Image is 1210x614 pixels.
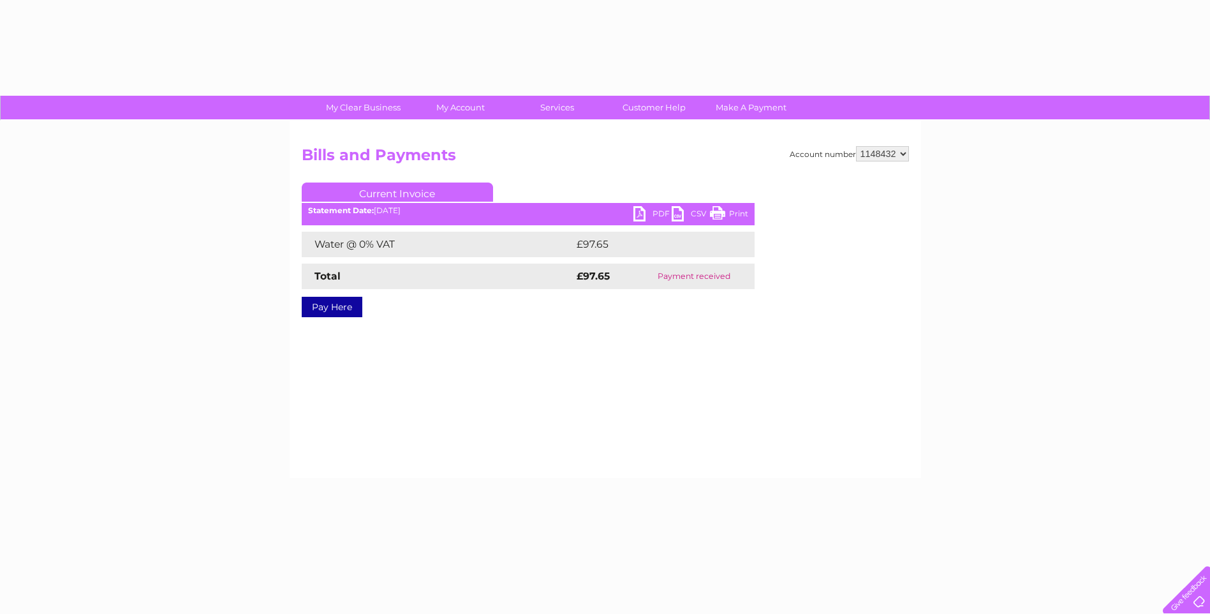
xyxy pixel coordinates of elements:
td: £97.65 [573,232,728,257]
a: Make A Payment [698,96,804,119]
a: PDF [633,206,672,225]
a: Services [505,96,610,119]
a: Customer Help [601,96,707,119]
strong: Total [314,270,341,282]
a: CSV [672,206,710,225]
a: My Account [408,96,513,119]
a: Current Invoice [302,183,493,202]
td: Water @ 0% VAT [302,232,573,257]
strong: £97.65 [577,270,610,282]
a: Print [710,206,748,225]
a: My Clear Business [311,96,416,119]
a: Pay Here [302,297,362,317]
div: [DATE] [302,206,755,215]
h2: Bills and Payments [302,146,909,170]
div: Account number [790,146,909,161]
td: Payment received [633,264,754,289]
b: Statement Date: [308,206,374,215]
